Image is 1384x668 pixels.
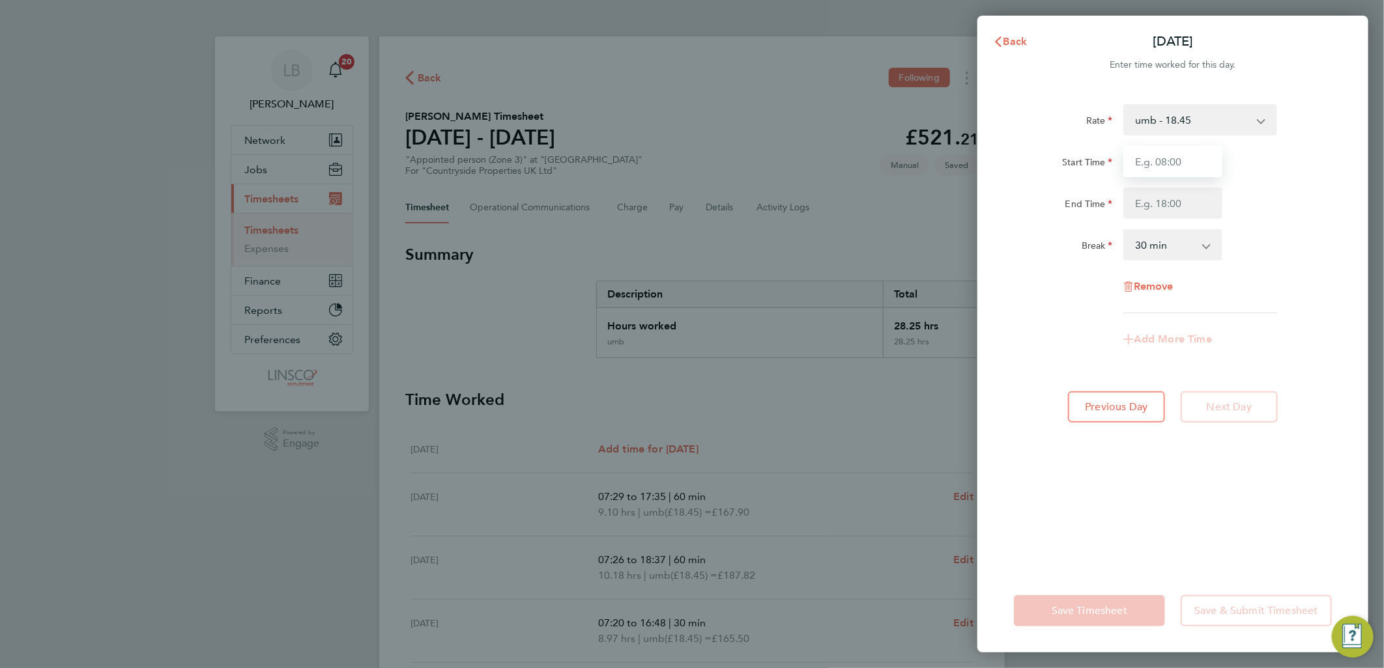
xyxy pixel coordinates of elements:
input: E.g. 18:00 [1123,188,1222,219]
button: Previous Day [1068,391,1165,423]
span: Previous Day [1086,400,1148,413]
label: Rate [1086,115,1113,130]
button: Back [980,29,1041,55]
span: Back [1003,35,1028,48]
span: Remove [1134,280,1174,292]
label: Start Time [1062,156,1113,172]
p: [DATE] [1153,33,1193,51]
input: E.g. 08:00 [1123,146,1222,177]
label: End Time [1065,198,1113,214]
button: Engage Resource Center [1332,616,1374,658]
label: Break [1082,240,1113,255]
button: Remove [1123,281,1174,292]
div: Enter time worked for this day. [977,57,1368,73]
